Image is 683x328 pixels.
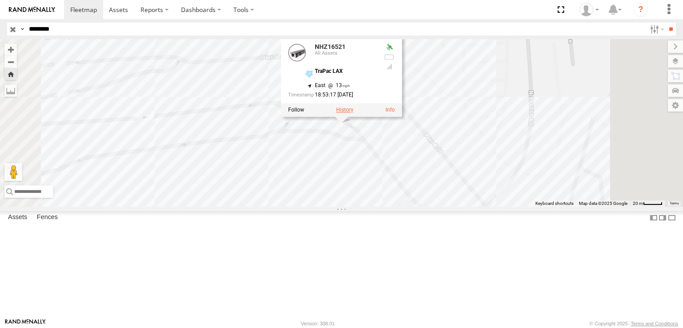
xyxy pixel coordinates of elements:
button: Keyboard shortcuts [535,200,574,207]
i: ? [634,3,648,17]
label: Realtime tracking of Asset [288,107,304,113]
div: © Copyright 2025 - [590,321,678,326]
div: No battery health information received from this device. [384,53,395,60]
label: Measure [4,84,17,97]
div: Date/time of location update [288,92,377,98]
span: 13 [325,82,350,88]
label: Assets [4,212,32,224]
label: Dock Summary Table to the Right [658,211,667,224]
a: Terms (opens in new tab) [670,201,679,205]
div: All Assets [315,51,377,56]
span: Map data ©2025 Google [579,201,627,206]
div: Valid GPS Fix [384,44,395,51]
label: Dock Summary Table to the Left [649,211,658,224]
label: Search Filter Options [647,23,666,36]
label: Fences [32,212,62,224]
span: East [315,82,325,88]
button: Zoom Home [4,68,17,80]
div: Version: 308.01 [301,321,335,326]
div: Zulema McIntosch [576,3,602,16]
img: rand-logo.svg [9,7,55,13]
button: Drag Pegman onto the map to open Street View [4,163,22,181]
a: Terms and Conditions [631,321,678,326]
a: Visit our Website [5,319,46,328]
button: Zoom in [4,44,17,56]
div: Last Event GSM Signal Strength [384,63,395,70]
a: View Asset Details [288,44,306,61]
span: 20 m [633,201,643,206]
button: Map Scale: 20 m per 40 pixels [630,200,665,207]
button: Zoom out [4,56,17,68]
label: Search Query [19,23,26,36]
a: View Asset Details [386,107,395,113]
label: Hide Summary Table [667,211,676,224]
div: TraPac LAX [315,68,377,74]
label: Map Settings [668,99,683,112]
a: NHZ16521 [315,43,346,50]
label: View Asset History [336,107,354,113]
